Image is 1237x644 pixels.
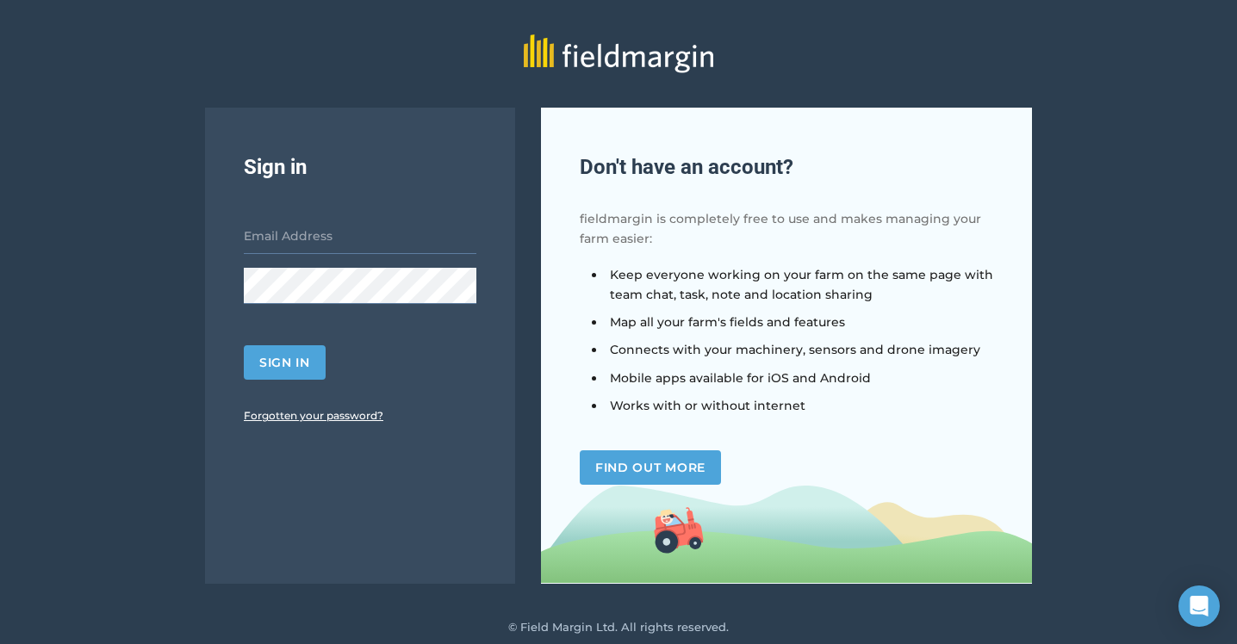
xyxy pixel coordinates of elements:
[606,313,993,331] li: Map all your farm ' s fields and features
[244,218,476,254] input: Email Address
[244,151,476,183] h2: Sign in
[606,368,993,387] li: Mobile apps available for iOS and Android
[580,209,993,248] p: fieldmargin is completely free to use and makes managing your farm easier:
[34,618,1203,636] p: © Field Margin Ltd. All rights reserved.
[606,265,993,304] li: Keep everyone working on your farm on the same page with team chat, task, note and location sharing
[580,151,993,183] h2: Don ' t have an account?
[606,396,993,415] li: Works with or without internet
[606,340,993,359] li: Connects with your machinery, sensors and drone imagery
[244,345,326,380] button: Sign in
[244,409,383,422] a: Forgotten your password?
[524,34,713,73] img: fieldmargin logo
[1178,585,1220,627] div: Open Intercom Messenger
[580,450,721,485] a: Find out more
